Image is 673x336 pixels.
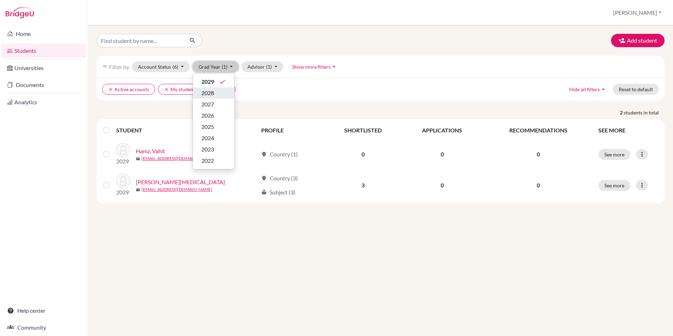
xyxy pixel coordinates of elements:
[261,188,295,197] div: Subject (3)
[1,304,86,318] a: Help center
[193,155,234,166] button: 2022
[116,157,130,166] p: 2029
[201,156,214,165] span: 2022
[613,84,659,95] button: Reset to default
[598,149,630,160] button: See more
[286,61,344,72] button: Show more filtersarrow_drop_up
[201,89,214,97] span: 2028
[261,175,267,181] span: location_on
[261,151,267,157] span: location_on
[624,109,665,116] span: students in total
[402,122,483,139] th: APPLICATIONS
[116,122,257,139] th: STUDENT
[193,144,234,155] button: 2023
[141,155,212,162] a: [EMAIL_ADDRESS][DOMAIN_NAME]
[257,122,325,139] th: PROFILE
[325,122,402,139] th: SHORTLISTED
[108,87,113,92] i: clear
[136,157,140,161] span: mail
[261,150,298,158] div: Country (1)
[136,178,225,186] a: [PERSON_NAME][MEDICAL_DATA]
[193,99,234,110] button: 2027
[325,139,402,170] td: 0
[172,64,178,70] span: (6)
[261,189,267,195] span: local_library
[201,123,214,131] span: 2025
[487,181,590,189] p: 0
[610,6,665,19] button: [PERSON_NAME]
[487,150,590,158] p: 0
[569,86,600,92] span: Hide all filters
[261,174,298,182] div: Country (3)
[201,134,214,142] span: 2024
[102,64,108,69] i: filter_list
[201,100,214,108] span: 2027
[193,110,234,121] button: 2026
[620,109,624,116] strong: 2
[136,147,165,155] a: Hamz, Vahit
[1,78,86,92] a: Documents
[193,73,235,169] div: Grad Year(1)
[141,186,212,193] a: [EMAIL_ADDRESS][DOMAIN_NAME]
[594,122,662,139] th: SEE MORE
[241,61,283,72] button: Advisor(1)
[219,78,226,85] i: done
[600,86,607,93] i: arrow_drop_up
[193,121,234,132] button: 2025
[1,321,86,335] a: Community
[109,63,129,70] span: Filter by
[164,87,169,92] i: clear
[402,139,483,170] td: 0
[201,145,214,154] span: 2023
[1,27,86,41] a: Home
[1,95,86,109] a: Analytics
[201,111,214,120] span: 2026
[116,174,130,188] img: Madjarovski, Nikita
[331,63,338,70] i: arrow_drop_up
[132,61,190,72] button: Account Status(6)
[222,64,227,70] span: (1)
[483,122,594,139] th: RECOMMENDATIONS
[325,170,402,201] td: 3
[266,64,272,70] span: (1)
[193,76,234,87] button: 2029done
[611,34,665,47] button: Add student
[1,61,86,75] a: Universities
[402,170,483,201] td: 0
[136,188,140,192] span: mail
[193,61,239,72] button: Grad Year(1)
[193,87,234,99] button: 2028
[116,188,130,197] p: 2029
[292,64,331,70] span: Show more filters
[102,84,155,95] button: clearActive accounts
[96,34,184,47] input: Find student by name...
[6,7,34,18] img: Bridge-U
[1,44,86,58] a: Students
[116,143,130,157] img: Hamz, Vahit
[563,84,613,95] button: Hide all filtersarrow_drop_up
[598,180,630,191] button: See more
[201,77,214,86] span: 2029
[193,132,234,144] button: 2024
[158,84,203,95] button: clearMy students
